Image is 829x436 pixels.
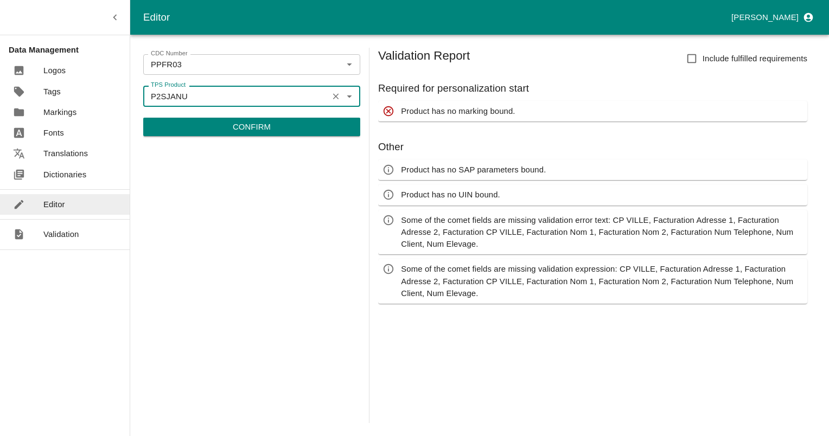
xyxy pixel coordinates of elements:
[151,49,188,58] label: CDC Number
[43,65,66,76] p: Logos
[731,11,799,23] p: [PERSON_NAME]
[43,148,88,159] p: Translations
[9,44,130,56] p: Data Management
[43,169,86,181] p: Dictionaries
[401,263,803,299] p: Some of the comet fields are missing validation expression: CP VILLE, Facturation Adresse 1, Fact...
[401,105,515,117] p: Product has no marking bound.
[378,139,807,155] h6: Other
[703,53,807,65] span: Include fulfilled requirements
[43,106,76,118] p: Markings
[143,9,727,25] div: Editor
[378,48,470,69] h5: Validation Report
[43,86,61,98] p: Tags
[378,80,807,97] h6: Required for personalization start
[401,164,546,176] p: Product has no SAP parameters bound.
[401,214,803,251] p: Some of the comet fields are missing validation error text: CP VILLE, Facturation Adresse 1, Fact...
[233,121,271,133] p: Confirm
[329,89,343,104] button: Clear
[43,127,64,139] p: Fonts
[727,8,816,27] button: profile
[43,228,79,240] p: Validation
[342,57,356,72] button: Open
[151,81,186,89] label: TPS Product
[401,189,500,201] p: Product has no UIN bound.
[342,89,356,103] button: Open
[43,198,65,210] p: Editor
[143,118,360,136] button: Confirm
